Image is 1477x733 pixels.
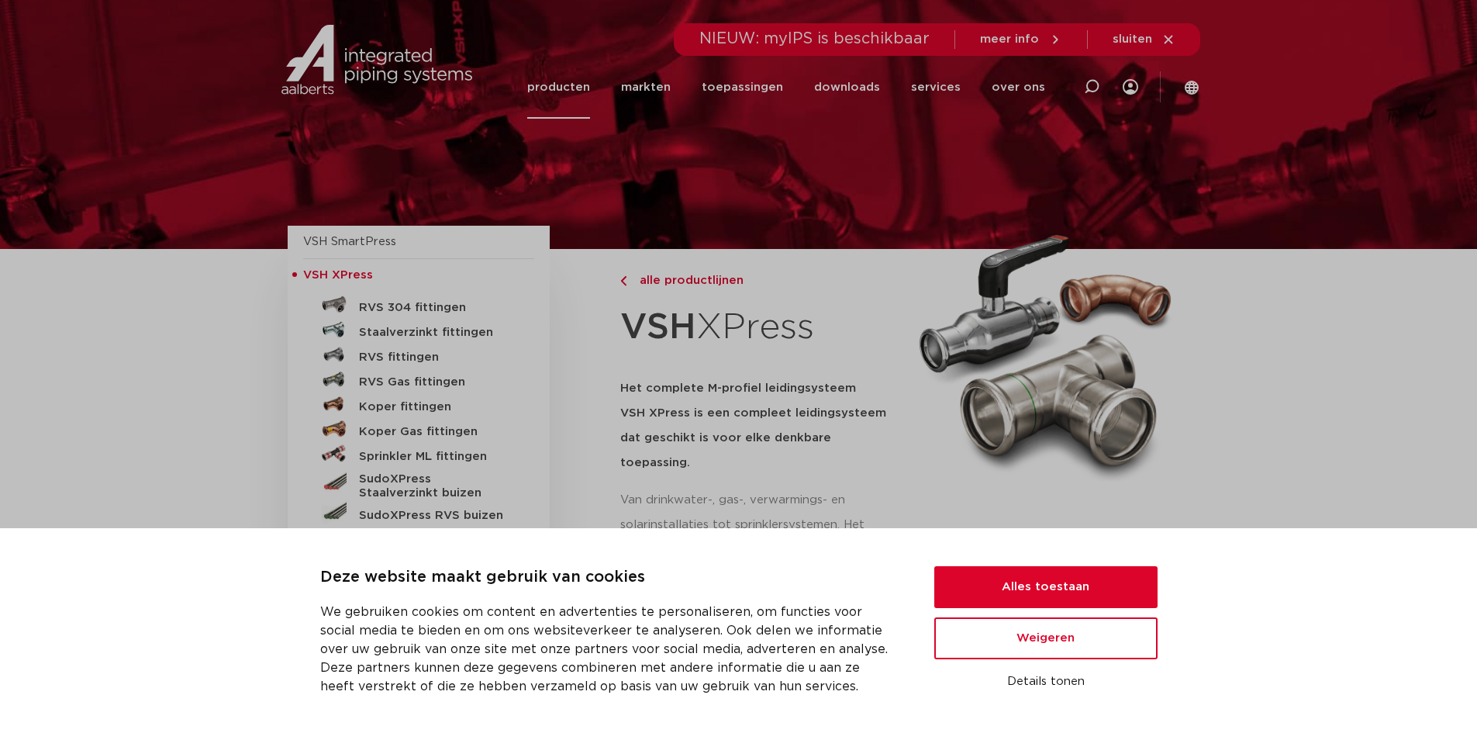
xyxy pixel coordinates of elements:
a: services [911,56,961,119]
a: producten [527,56,590,119]
a: RVS fittingen [303,342,534,367]
a: meer info [980,33,1062,47]
a: downloads [814,56,880,119]
span: sluiten [1113,33,1152,45]
span: alle productlijnen [630,275,744,286]
p: Deze website maakt gebruik van cookies [320,565,897,590]
a: SudoXPress Staalverzinkt buizen [303,466,534,500]
a: SudoXPress RVS buizen [303,500,534,525]
h5: Koper Gas fittingen [359,425,512,439]
a: markten [621,56,671,119]
h5: Koper fittingen [359,400,512,414]
h5: RVS Gas fittingen [359,375,512,389]
a: toepassingen [702,56,783,119]
a: Koper fittingen [303,392,534,417]
span: VSH XPress [303,269,373,281]
p: We gebruiken cookies om content en advertenties te personaliseren, om functies voor social media ... [320,603,897,696]
a: sluiten [1113,33,1175,47]
img: chevron-right.svg [620,276,626,286]
a: alle productlijnen [620,271,901,290]
button: Alles toestaan [934,566,1158,608]
strong: VSH [620,309,696,345]
a: Sprinkler ML buizen [303,525,534,550]
h5: Staalverzinkt fittingen [359,326,512,340]
h1: XPress [620,298,901,358]
a: RVS 304 fittingen [303,292,534,317]
nav: Menu [527,56,1045,119]
div: my IPS [1123,56,1138,119]
h5: RVS fittingen [359,351,512,365]
a: over ons [992,56,1045,119]
h5: SudoXPress RVS buizen [359,509,512,523]
span: NIEUW: myIPS is beschikbaar [699,31,930,47]
a: RVS Gas fittingen [303,367,534,392]
a: Koper Gas fittingen [303,417,534,441]
span: meer info [980,33,1039,45]
h5: RVS 304 fittingen [359,301,512,315]
h5: Sprinkler ML fittingen [359,450,512,464]
a: VSH SmartPress [303,236,396,247]
h5: Het complete M-profiel leidingsysteem VSH XPress is een compleet leidingsysteem dat geschikt is v... [620,376,901,475]
button: Details tonen [934,669,1158,695]
a: Staalverzinkt fittingen [303,317,534,342]
p: Van drinkwater-, gas-, verwarmings- en solarinstallaties tot sprinklersystemen. Het assortiment b... [620,488,901,562]
button: Weigeren [934,617,1158,659]
a: Sprinkler ML fittingen [303,441,534,466]
h5: SudoXPress Staalverzinkt buizen [359,472,512,500]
